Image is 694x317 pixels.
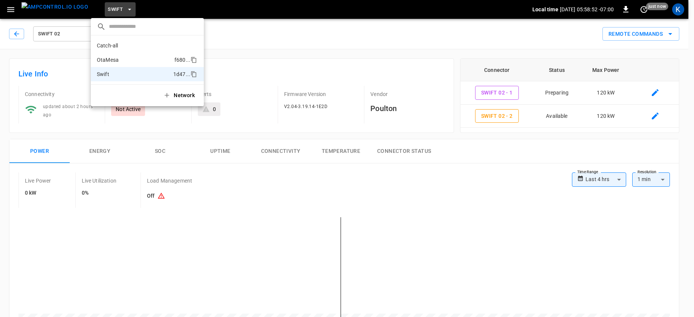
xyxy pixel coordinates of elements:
p: Catch-all [97,42,170,49]
div: copy [190,55,198,64]
button: Network [159,88,201,103]
div: copy [190,70,198,79]
p: Swift [97,70,170,78]
p: OtaMesa [97,56,171,64]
